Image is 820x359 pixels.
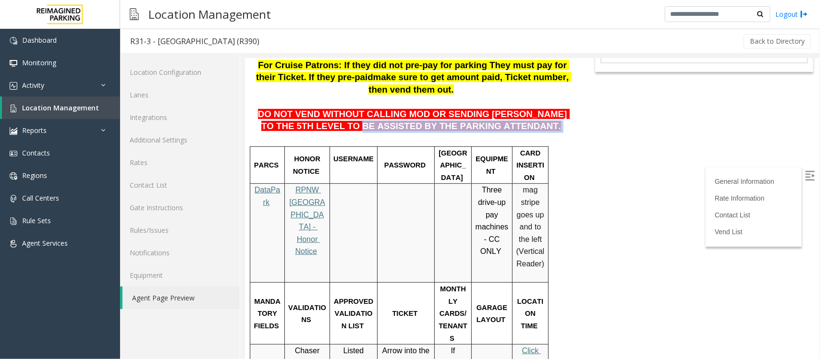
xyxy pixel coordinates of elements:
[10,37,17,45] img: 'icon'
[120,174,240,196] a: Contact List
[272,239,299,271] span: LOCATION TIME
[22,216,51,225] span: Rule Sets
[800,9,808,19] img: logout
[120,106,240,129] a: Integrations
[470,153,505,160] a: Contact List
[10,195,17,203] img: 'icon'
[560,112,570,122] img: Open/Close Sidebar Menu
[120,129,240,151] a: Additional Settings
[120,264,240,287] a: Equipment
[22,58,56,67] span: Monitoring
[43,245,81,265] span: VALIDATIONS
[2,96,120,119] a: Location Management
[13,50,325,73] span: DO NOT VEND WITHOUT CALLING MOD OR SENDING [PERSON_NAME] TO THE 5TH LEVEL TO BE ASSISTED BY THE P...
[744,34,811,48] button: Back to Directory
[22,36,57,45] span: Dashboard
[232,245,264,265] span: GARAGE LAYOUT
[22,171,47,180] span: Regions
[147,251,173,259] span: TICKET
[123,13,326,36] span: make sure to get amount paid, Ticket number, then vend them out.
[10,150,17,157] img: 'icon'
[130,2,139,26] img: pageIcon
[120,241,240,264] a: Notifications
[139,103,181,110] span: PASSWORD
[120,61,240,84] a: Location Configuration
[10,240,17,248] img: 'icon'
[120,196,240,219] a: Gate Instructions
[22,103,99,112] span: Location Management
[48,96,77,117] span: HONOR NOTICE
[22,81,44,90] span: Activity
[10,60,17,67] img: 'icon'
[274,288,298,345] a: Click Here for the local time
[10,105,17,112] img: 'icon'
[10,82,17,90] img: 'icon'
[120,151,240,174] a: Rates
[470,169,498,177] a: Vend List
[470,119,529,127] a: General Information
[194,227,222,283] span: MONTHLY CARDS/TENANTS
[10,172,17,180] img: 'icon'
[10,127,35,148] a: DataPark
[22,126,47,135] span: Reports
[10,127,17,135] img: 'icon'
[144,2,276,26] h3: Location Management
[89,239,130,271] span: APPROVED VALIDATION LIST
[22,193,59,203] span: Call Centers
[10,217,17,225] img: 'icon'
[194,91,222,123] span: [GEOGRAPHIC_DATA]
[120,219,240,241] a: Rules/Issues
[130,35,259,48] div: R31-3 - [GEOGRAPHIC_DATA] (R390)
[271,127,302,209] span: mag stripe goes up and to the left (Vertical Reader)
[9,103,34,110] span: PARCS
[44,288,82,345] span: Chaser tickets are accepted for validation.
[88,96,129,104] span: USERNAME
[9,239,35,271] span: MANDATORY FIELDS
[120,84,240,106] a: Lanes
[231,127,266,197] span: Three drive-up pay machines - CC ONLY
[271,91,299,123] span: CARD INSERTION
[98,288,121,309] span: Listed below
[11,1,324,24] span: For Cruise Patrons: If they did not pre-pay for parking They must pay for their Ticket. If they p...
[122,287,240,309] a: Agent Page Preview
[231,96,263,117] span: EQUIPMENT
[137,288,187,309] span: Arrow into the machine
[470,136,520,144] a: Rate Information
[22,239,68,248] span: Agent Services
[22,148,50,157] span: Contacts
[775,9,808,19] a: Logout
[44,127,80,197] a: RPNW [GEOGRAPHIC_DATA] - Honor Notice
